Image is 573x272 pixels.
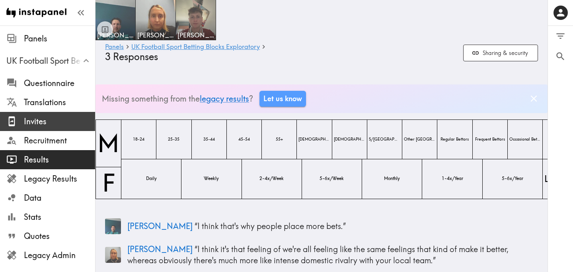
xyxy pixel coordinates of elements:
[258,174,285,184] span: 2-4x/Week
[463,45,538,62] button: Sharing & security
[105,247,121,263] img: Panelist thumbnail
[237,135,251,144] span: 45-54
[555,31,566,41] span: Filter Responses
[500,174,525,184] span: 5-6x/Year
[332,135,367,144] span: [DEMOGRAPHIC_DATA]
[526,91,541,106] button: Dismiss banner
[274,135,285,144] span: 55+
[96,125,121,162] span: M
[24,192,95,204] span: Data
[102,93,253,104] p: Missing something from the ?
[202,135,216,144] span: 35-44
[548,26,573,46] button: Filter Responses
[439,135,470,144] span: Regular Bettors
[105,43,124,51] a: Panels
[24,135,95,146] span: Recruitment
[24,173,95,184] span: Legacy Results
[297,135,331,144] span: [DEMOGRAPHIC_DATA]
[24,97,95,108] span: Translations
[127,244,538,266] p: “ I think it's that feeling of we're all feeling like the same feelings that kind of make it bett...
[474,135,507,144] span: Frequent Bettors
[259,91,306,107] a: Let us know
[144,174,158,184] span: Daily
[24,211,95,223] span: Stats
[166,135,181,144] span: 25-35
[24,33,95,44] span: Panels
[367,135,402,144] span: S/[GEOGRAPHIC_DATA]/[GEOGRAPHIC_DATA]
[402,135,437,144] span: Other [GEOGRAPHIC_DATA]
[318,174,345,184] span: 5-6x/Week
[6,55,95,67] span: UK Football Sport Betting Blocks Exploratory
[127,244,193,254] span: [PERSON_NAME]
[440,174,465,184] span: 1-4x/Year
[137,31,174,39] span: [PERSON_NAME]
[202,174,220,184] span: Weekly
[105,241,538,269] a: Panelist thumbnail[PERSON_NAME] “I think it's that feeling of we're all feeling like the same fee...
[127,221,538,232] p: “ I think that's why people place more bets. ”
[24,154,95,165] span: Results
[131,135,146,144] span: 18-24
[24,116,95,127] span: Invites
[24,78,95,89] span: Questionnaire
[127,221,193,231] span: [PERSON_NAME]
[24,231,95,242] span: Quotes
[177,31,214,39] span: [PERSON_NAME]
[101,164,117,201] span: F
[548,46,573,67] button: Search
[24,250,95,261] span: Legacy Admin
[131,43,260,51] a: UK Football Sport Betting Blocks Exploratory
[382,174,401,184] span: Monthly
[105,218,121,234] img: Panelist thumbnail
[200,94,249,104] a: legacy results
[105,215,538,237] a: Panelist thumbnail[PERSON_NAME] “I think that's why people place more bets.”
[508,135,542,144] span: Occasional Bettor
[97,31,134,39] span: [PERSON_NAME]
[97,22,113,37] button: Toggle between responses and questions
[105,51,158,63] span: 3 Responses
[555,51,566,62] span: Search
